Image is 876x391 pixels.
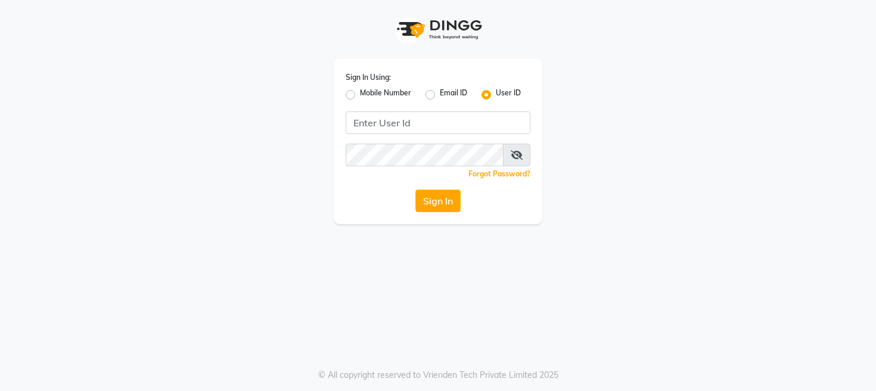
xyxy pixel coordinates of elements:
[346,72,391,83] label: Sign In Using:
[360,88,411,102] label: Mobile Number
[496,88,521,102] label: User ID
[346,111,530,134] input: Username
[415,190,461,212] button: Sign In
[390,12,486,47] img: logo1.svg
[346,144,504,166] input: Username
[468,169,530,178] a: Forgot Password?
[440,88,467,102] label: Email ID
